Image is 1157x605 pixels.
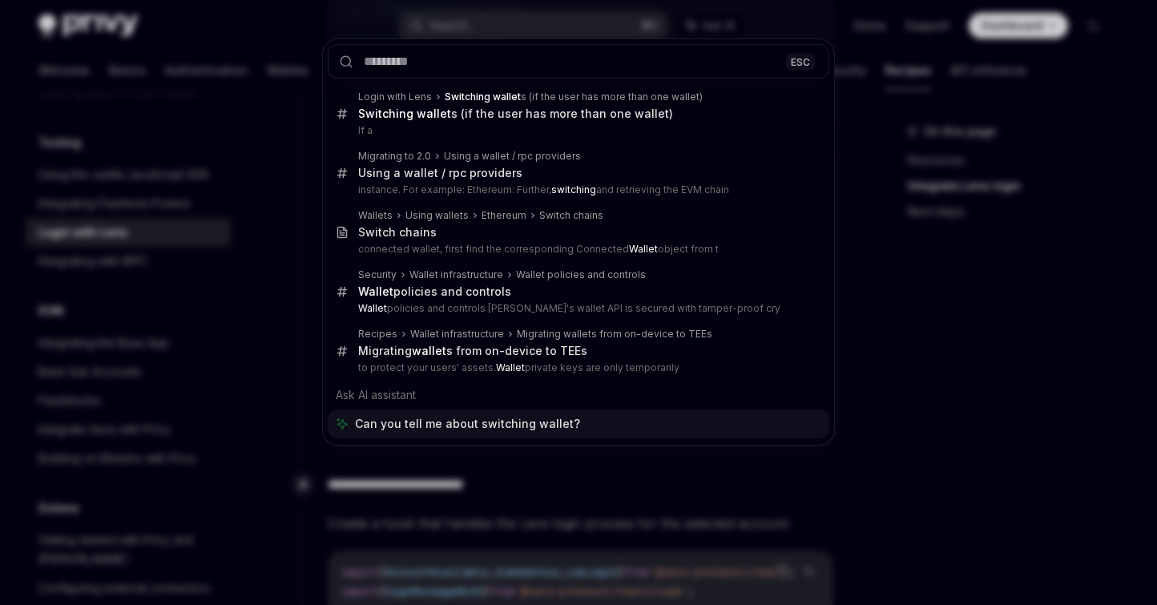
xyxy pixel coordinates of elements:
[358,243,796,256] p: connected wallet, first find the corresponding Connected object from t
[629,243,658,255] b: Wallet
[409,268,503,281] div: Wallet infrastructure
[358,302,387,314] b: Wallet
[328,381,829,409] div: Ask AI assistant
[358,268,397,281] div: Security
[355,416,580,432] span: Can you tell me about switching wallet?
[358,284,393,298] b: Wallet
[445,91,703,103] div: s (if the user has more than one wallet)
[358,344,587,358] div: Migrating s from on-device to TEEs
[358,361,796,374] p: to protect your users' assets. private keys are only temporarily
[405,209,469,222] div: Using wallets
[358,91,432,103] div: Login with Lens
[786,53,815,70] div: ESC
[551,184,596,196] b: switching
[358,166,522,180] div: Using a wallet / rpc providers
[496,361,525,373] b: Wallet
[412,344,446,357] b: wallet
[358,107,673,121] div: s (if the user has more than one wallet)
[517,328,712,341] div: Migrating wallets from on-device to TEEs
[358,107,451,120] b: Switching wallet
[358,124,796,137] p: If a
[358,184,796,196] p: instance. For example: Ethereum: Further, and retrieving the EVM chain
[516,268,646,281] div: Wallet policies and controls
[358,284,511,299] div: policies and controls
[358,225,437,240] div: Switch chains
[482,209,526,222] div: Ethereum
[444,150,581,163] div: Using a wallet / rpc providers
[358,150,431,163] div: Migrating to 2.0
[358,209,393,222] div: Wallets
[358,328,397,341] div: Recipes
[539,209,603,222] div: Switch chains
[445,91,521,103] b: Switching wallet
[358,302,796,315] p: policies and controls [PERSON_NAME]'s wallet API is secured with tamper-proof cry
[410,328,504,341] div: Wallet infrastructure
